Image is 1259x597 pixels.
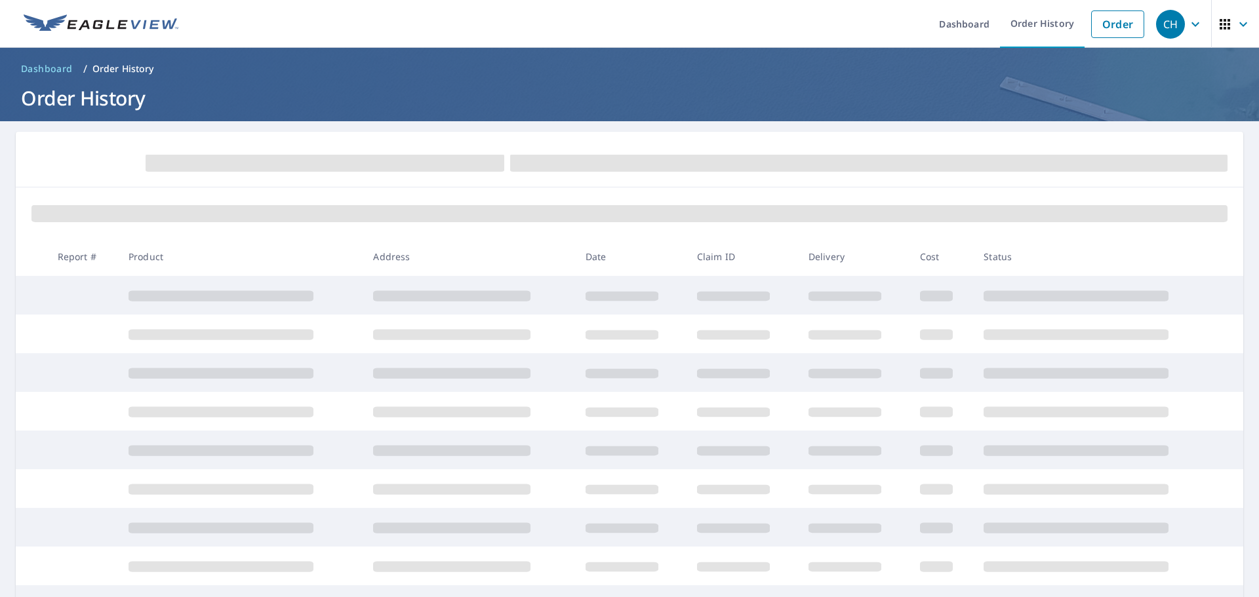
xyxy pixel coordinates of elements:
[16,58,78,79] a: Dashboard
[1091,10,1144,38] a: Order
[24,14,178,34] img: EV Logo
[83,61,87,77] li: /
[909,237,974,276] th: Cost
[973,237,1218,276] th: Status
[687,237,798,276] th: Claim ID
[575,237,687,276] th: Date
[47,237,118,276] th: Report #
[16,85,1243,111] h1: Order History
[16,58,1243,79] nav: breadcrumb
[21,62,73,75] span: Dashboard
[798,237,909,276] th: Delivery
[92,62,154,75] p: Order History
[1156,10,1185,39] div: CH
[118,237,363,276] th: Product
[363,237,574,276] th: Address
